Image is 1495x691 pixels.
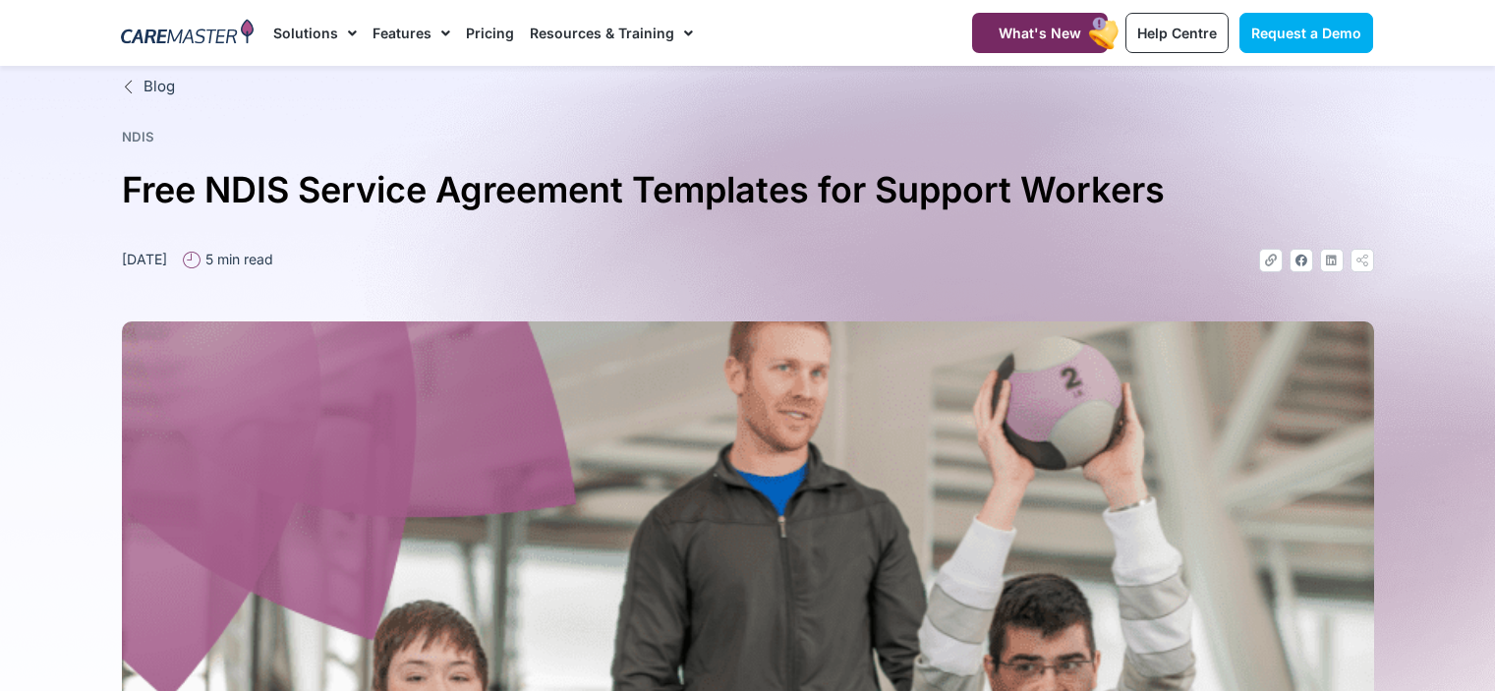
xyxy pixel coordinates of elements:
span: Blog [139,76,175,98]
a: Help Centre [1125,13,1229,53]
span: 5 min read [201,249,273,269]
a: NDIS [122,129,154,144]
a: Blog [122,76,1374,98]
span: What's New [999,25,1081,41]
a: What's New [972,13,1108,53]
span: Help Centre [1137,25,1217,41]
span: Request a Demo [1251,25,1361,41]
h1: Free NDIS Service Agreement Templates for Support Workers [122,161,1374,219]
time: [DATE] [122,251,167,267]
a: Request a Demo [1239,13,1373,53]
img: CareMaster Logo [121,19,254,48]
